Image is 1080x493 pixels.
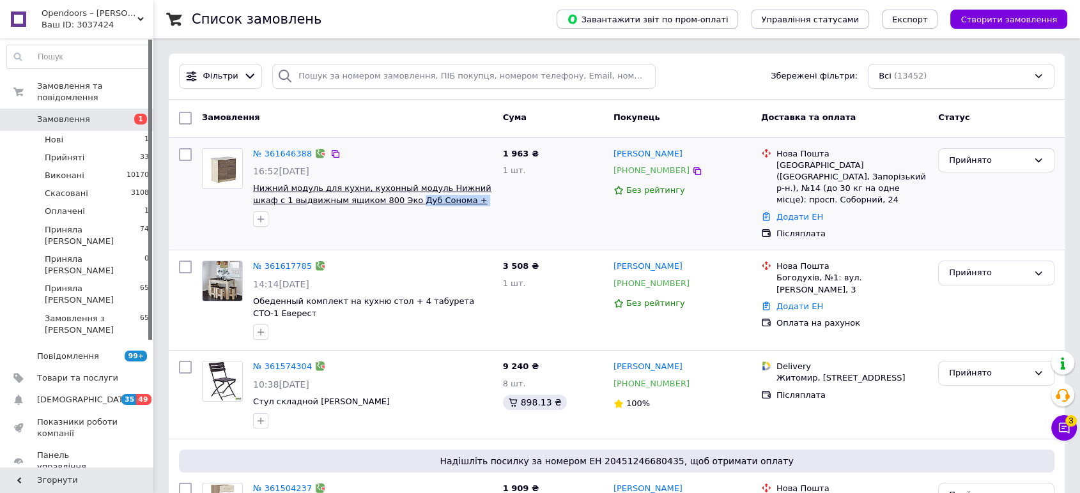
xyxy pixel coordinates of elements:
span: Прийняті [45,152,84,163]
a: [PHONE_NUMBER] [613,278,690,288]
span: 10:38[DATE] [253,379,309,390]
span: Надішліть посилку за номером ЕН 20451246680435, щоб отримати оплату [184,455,1049,467]
span: 65 [140,313,149,336]
a: Додати ЕН [776,212,823,222]
span: Показники роботи компанії [37,416,118,439]
img: Фото товару [203,149,242,188]
div: Прийнято [949,367,1028,380]
a: [PHONE_NUMBER] [613,165,690,175]
div: Прийнято [949,266,1028,280]
span: 1 [144,134,149,146]
span: 8 шт. [503,379,526,388]
span: Cума [503,112,527,122]
span: Замовлення з [PERSON_NAME] [45,313,140,336]
span: Приняла [PERSON_NAME] [45,254,144,277]
span: Повідомлення [37,351,99,362]
div: 898.13 ₴ [503,395,567,410]
a: № 361574304 [253,361,312,371]
div: Післяплата [776,228,928,239]
a: № 361646388 [253,149,312,158]
span: Без рейтингу [626,185,685,195]
a: № 361504237 [253,483,312,493]
img: Фото товару [203,261,242,301]
a: [PHONE_NUMBER] [613,379,690,388]
button: Завантажити звіт по пром-оплаті [557,10,738,29]
button: Управління статусами [751,10,869,29]
span: 74 [140,224,149,247]
span: Всі [879,70,891,82]
div: Житомир, [STREET_ADDRESS] [776,372,928,384]
div: Нова Пошта [776,148,928,160]
a: Стул складной [PERSON_NAME] [253,397,390,406]
span: 3 508 ₴ [503,261,539,271]
a: Створити замовлення [937,14,1067,24]
span: [DEMOGRAPHIC_DATA] [37,394,132,406]
input: Пошук за номером замовлення, ПІБ покупця, номером телефону, Email, номером накладної [272,64,656,89]
span: Покупець [613,112,660,122]
a: [PERSON_NAME] [613,361,683,373]
input: Пошук [7,45,150,68]
span: 35 [121,394,136,405]
span: 0 [144,254,149,277]
span: Виконані [45,170,84,181]
span: Без рейтингу [626,298,685,308]
span: Доставка та оплата [761,112,856,122]
span: 65 [140,283,149,306]
span: Завантажити звіт по пром-оплаті [567,13,728,25]
span: Управління статусами [761,15,859,24]
button: Експорт [882,10,938,29]
span: Оплачені [45,206,85,217]
span: 33 [140,152,149,163]
img: Фото товару [203,361,242,401]
button: Створити замовлення [950,10,1067,29]
span: Приняла [PERSON_NAME] [45,283,140,306]
span: Панель управління [37,450,118,473]
span: Замовлення [37,114,90,125]
span: 10170 [127,170,149,181]
div: Нова Пошта [776,261,928,272]
span: Створити замовлення [960,15,1057,24]
div: Богодухів, №1: вул. [PERSON_NAME], 3 [776,272,928,295]
span: Експорт [892,15,928,24]
span: Збережені фільтри: [771,70,858,82]
span: 9 240 ₴ [503,361,539,371]
span: Фільтри [203,70,238,82]
div: Оплата на рахунок [776,317,928,329]
span: Товари та послуги [37,372,118,384]
a: № 361617785 [253,261,312,271]
span: 16:52[DATE] [253,166,309,176]
a: [PERSON_NAME] [613,261,683,273]
span: 100% [626,398,650,408]
a: Нижний модуль для кухни, кухонный модуль Нижний шкаф с 1 выдвижным ящиком 800 Эко Дуб Сонома + Тр... [253,183,491,216]
span: 1 [134,114,147,125]
button: Чат з покупцем3 [1051,415,1077,441]
a: Фото товару [202,148,243,189]
span: 1 шт. [503,165,526,175]
span: 1 шт. [503,278,526,288]
a: Обеденный комплект на кухню стол + 4 табурета СТО-1 Еверест [253,296,474,318]
span: 1 909 ₴ [503,483,539,493]
span: Нові [45,134,63,146]
div: [GEOGRAPHIC_DATA] ([GEOGRAPHIC_DATA], Запорізький р-н.), №14 (до 30 кг на одне місце): просп. Соб... [776,160,928,206]
span: Скасовані [45,188,88,199]
span: Статус [938,112,970,122]
div: Ваш ID: 3037424 [42,19,153,31]
span: 3108 [131,188,149,199]
div: Delivery [776,361,928,372]
span: Замовлення та повідомлення [37,80,153,103]
span: Приняла [PERSON_NAME] [45,224,140,247]
span: 1 [144,206,149,217]
h1: Список замовлень [192,11,321,27]
span: 3 [1065,415,1077,427]
a: Фото товару [202,261,243,301]
span: 14:14[DATE] [253,279,309,289]
span: (13452) [894,71,927,80]
a: [PERSON_NAME] [613,148,683,160]
a: Фото товару [202,361,243,402]
span: 49 [136,394,151,405]
span: Замовлення [202,112,259,122]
